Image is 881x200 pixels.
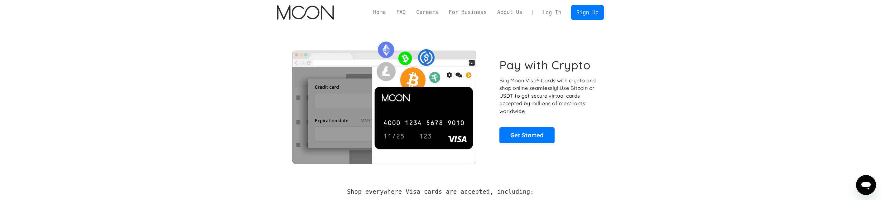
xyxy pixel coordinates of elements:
[492,8,528,16] a: About Us
[411,8,443,16] a: Careers
[277,37,491,164] img: Moon Cards let you spend your crypto anywhere Visa is accepted.
[277,5,334,20] a: home
[347,188,534,195] h2: Shop everywhere Visa cards are accepted, including:
[856,175,876,195] iframe: Кнопка запуска окна обмена сообщениями
[499,127,555,143] a: Get Started
[368,8,391,16] a: Home
[571,5,604,19] a: Sign Up
[391,8,411,16] a: FAQ
[537,6,566,19] a: Log In
[499,77,597,115] p: Buy Moon Visa® Cards with crypto and shop online seamlessly! Use Bitcoin or USDT to get secure vi...
[499,58,591,72] h1: Pay with Crypto
[277,5,334,20] img: Moon Logo
[444,8,492,16] a: For Business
